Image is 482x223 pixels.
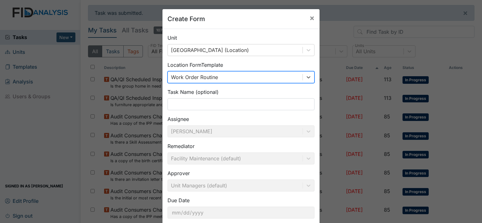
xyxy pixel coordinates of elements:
[171,46,249,54] div: [GEOGRAPHIC_DATA] (Location)
[168,34,177,42] label: Unit
[168,115,189,123] label: Assignee
[168,88,219,96] label: Task Name (optional)
[168,61,223,69] label: Location Form Template
[304,9,320,27] button: Close
[168,14,205,24] h5: Create Form
[168,142,195,150] label: Remediator
[309,13,314,22] span: ×
[171,73,218,81] div: Work Order Routine
[168,197,190,204] label: Due Date
[168,169,190,177] label: Approver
